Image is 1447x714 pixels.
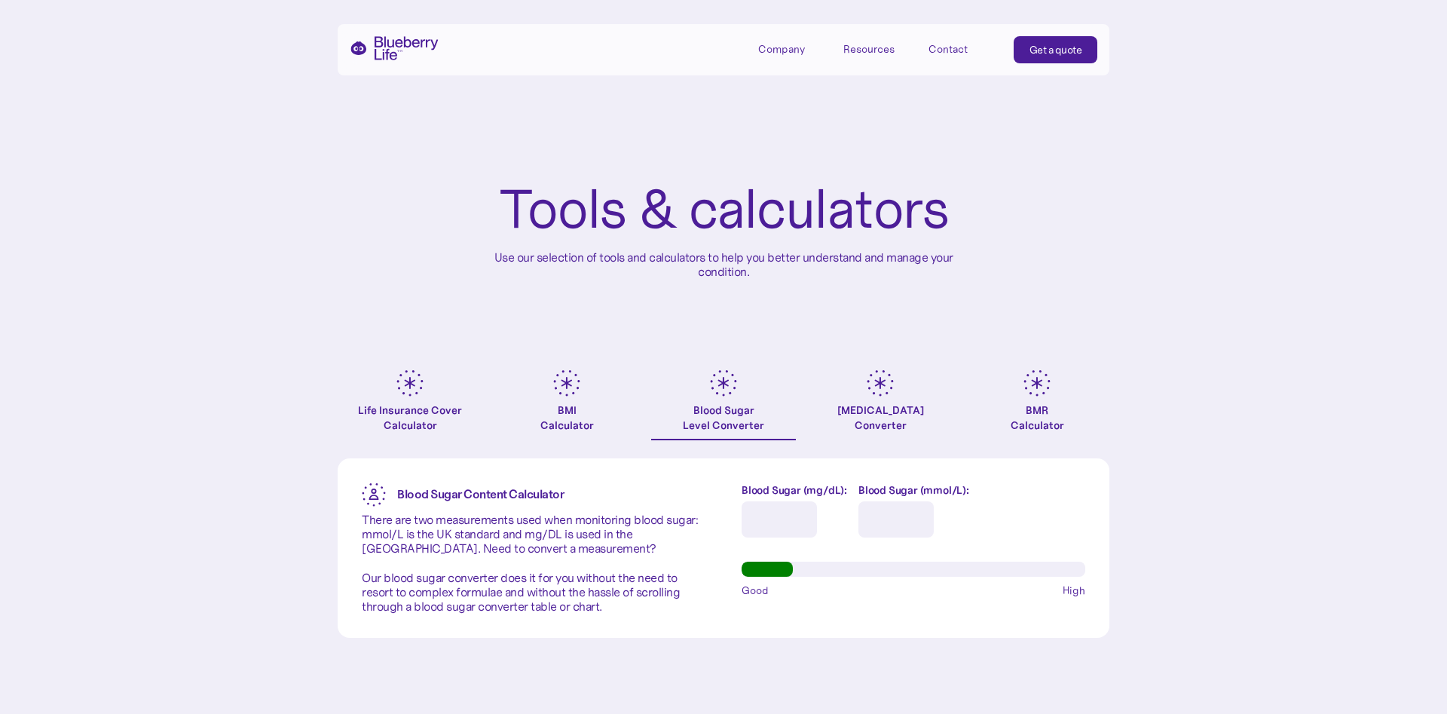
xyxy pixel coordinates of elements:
a: Life Insurance Cover Calculator [338,369,482,440]
a: Get a quote [1014,36,1098,63]
div: Get a quote [1029,42,1082,57]
div: BMI Calculator [540,403,594,433]
p: Use our selection of tools and calculators to help you better understand and manage your condition. [482,250,965,279]
a: BMICalculator [494,369,639,440]
div: [MEDICAL_DATA] Converter [837,403,924,433]
span: Good [742,583,769,598]
a: [MEDICAL_DATA]Converter [808,369,953,440]
div: Contact [928,43,968,56]
a: BMRCalculator [965,369,1109,440]
a: Blood SugarLevel Converter [651,369,796,440]
div: BMR Calculator [1011,403,1064,433]
div: Resources [843,36,911,61]
div: Blood Sugar Level Converter [683,403,764,433]
h1: Tools & calculators [499,181,949,238]
a: Contact [928,36,996,61]
a: home [350,36,439,60]
div: Company [758,36,826,61]
p: There are two measurements used when monitoring blood sugar: mmol/L is the UK standard and mg/DL ... [362,513,705,614]
label: Blood Sugar (mmol/L): [858,483,969,498]
div: Life Insurance Cover Calculator [338,403,482,433]
div: Resources [843,43,895,56]
div: Company [758,43,805,56]
strong: Blood Sugar Content Calculator [397,486,564,501]
label: Blood Sugar (mg/dL): [742,483,847,498]
span: High [1063,583,1085,598]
